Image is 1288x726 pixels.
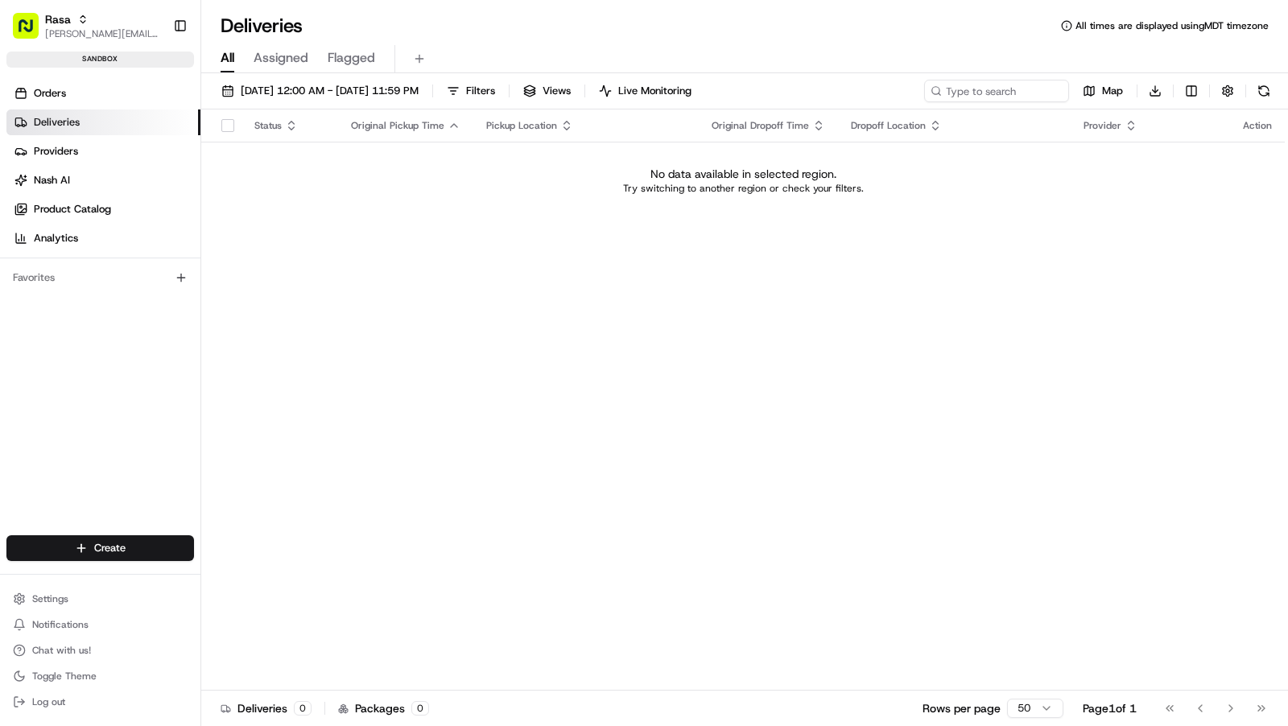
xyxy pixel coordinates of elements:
[1243,119,1272,132] div: Action
[328,48,375,68] span: Flagged
[34,231,78,245] span: Analytics
[6,167,200,193] a: Nash AI
[1075,19,1269,32] span: All times are displayed using MDT timezone
[1075,80,1130,102] button: Map
[6,138,200,164] a: Providers
[254,48,308,68] span: Assigned
[34,115,80,130] span: Deliveries
[34,86,66,101] span: Orders
[6,52,194,68] div: sandbox
[466,84,495,98] span: Filters
[6,588,194,610] button: Settings
[32,618,89,631] span: Notifications
[254,119,282,132] span: Status
[6,535,194,561] button: Create
[712,119,809,132] span: Original Dropoff Time
[6,109,200,135] a: Deliveries
[45,11,71,27] button: Rasa
[623,182,864,195] p: Try switching to another region or check your filters.
[6,665,194,687] button: Toggle Theme
[516,80,578,102] button: Views
[618,84,691,98] span: Live Monitoring
[294,701,312,716] div: 0
[94,541,126,555] span: Create
[6,691,194,713] button: Log out
[592,80,699,102] button: Live Monitoring
[6,225,200,251] a: Analytics
[923,700,1001,716] p: Rows per page
[6,196,200,222] a: Product Catalog
[34,202,111,217] span: Product Catalog
[1102,84,1123,98] span: Map
[221,48,234,68] span: All
[221,700,312,716] div: Deliveries
[32,644,91,657] span: Chat with us!
[411,701,429,716] div: 0
[6,265,194,291] div: Favorites
[6,80,200,106] a: Orders
[486,119,557,132] span: Pickup Location
[338,700,429,716] div: Packages
[34,144,78,159] span: Providers
[241,84,419,98] span: [DATE] 12:00 AM - [DATE] 11:59 PM
[1084,119,1121,132] span: Provider
[6,6,167,45] button: Rasa[PERSON_NAME][EMAIL_ADDRESS][DOMAIN_NAME]
[32,592,68,605] span: Settings
[650,166,836,182] p: No data available in selected region.
[214,80,426,102] button: [DATE] 12:00 AM - [DATE] 11:59 PM
[34,173,70,188] span: Nash AI
[32,695,65,708] span: Log out
[924,80,1069,102] input: Type to search
[543,84,571,98] span: Views
[32,670,97,683] span: Toggle Theme
[1253,80,1275,102] button: Refresh
[45,27,160,40] button: [PERSON_NAME][EMAIL_ADDRESS][DOMAIN_NAME]
[851,119,926,132] span: Dropoff Location
[351,119,444,132] span: Original Pickup Time
[6,613,194,636] button: Notifications
[440,80,502,102] button: Filters
[6,639,194,662] button: Chat with us!
[221,13,303,39] h1: Deliveries
[1083,700,1137,716] div: Page 1 of 1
